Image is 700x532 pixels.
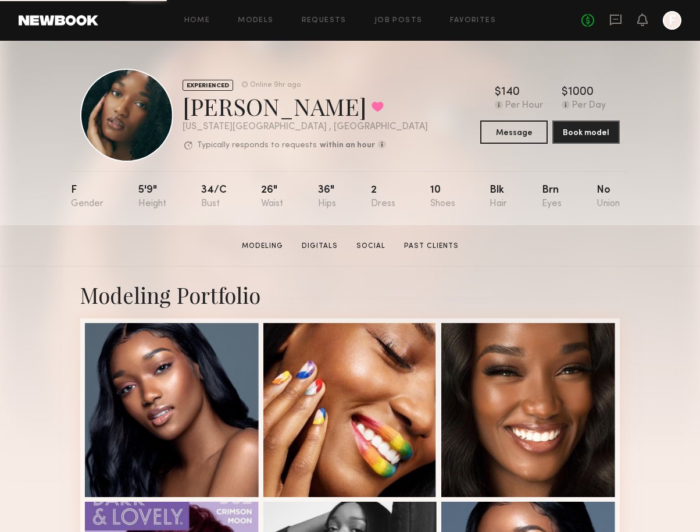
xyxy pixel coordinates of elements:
[302,17,347,24] a: Requests
[490,185,507,209] div: Blk
[197,141,317,150] p: Typically responds to requests
[184,17,210,24] a: Home
[501,87,520,98] div: 140
[183,122,428,132] div: [US_STATE][GEOGRAPHIC_DATA] , [GEOGRAPHIC_DATA]
[320,141,375,150] b: within an hour
[542,185,562,209] div: Brn
[80,281,620,309] div: Modeling Portfolio
[552,120,620,144] button: Book model
[71,185,103,209] div: F
[572,101,606,111] div: Per Day
[562,87,568,98] div: $
[399,241,463,251] a: Past Clients
[430,185,455,209] div: 10
[597,185,620,209] div: No
[237,241,288,251] a: Modeling
[371,185,395,209] div: 2
[663,11,681,30] a: F
[261,185,283,209] div: 26"
[352,241,390,251] a: Social
[450,17,496,24] a: Favorites
[138,185,166,209] div: 5'9"
[505,101,543,111] div: Per Hour
[201,185,227,209] div: 34/c
[568,87,594,98] div: 1000
[238,17,273,24] a: Models
[318,185,336,209] div: 36"
[183,80,233,91] div: EXPERIENCED
[374,17,423,24] a: Job Posts
[480,120,548,144] button: Message
[297,241,342,251] a: Digitals
[250,81,301,89] div: Online 9hr ago
[495,87,501,98] div: $
[183,91,428,122] div: [PERSON_NAME]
